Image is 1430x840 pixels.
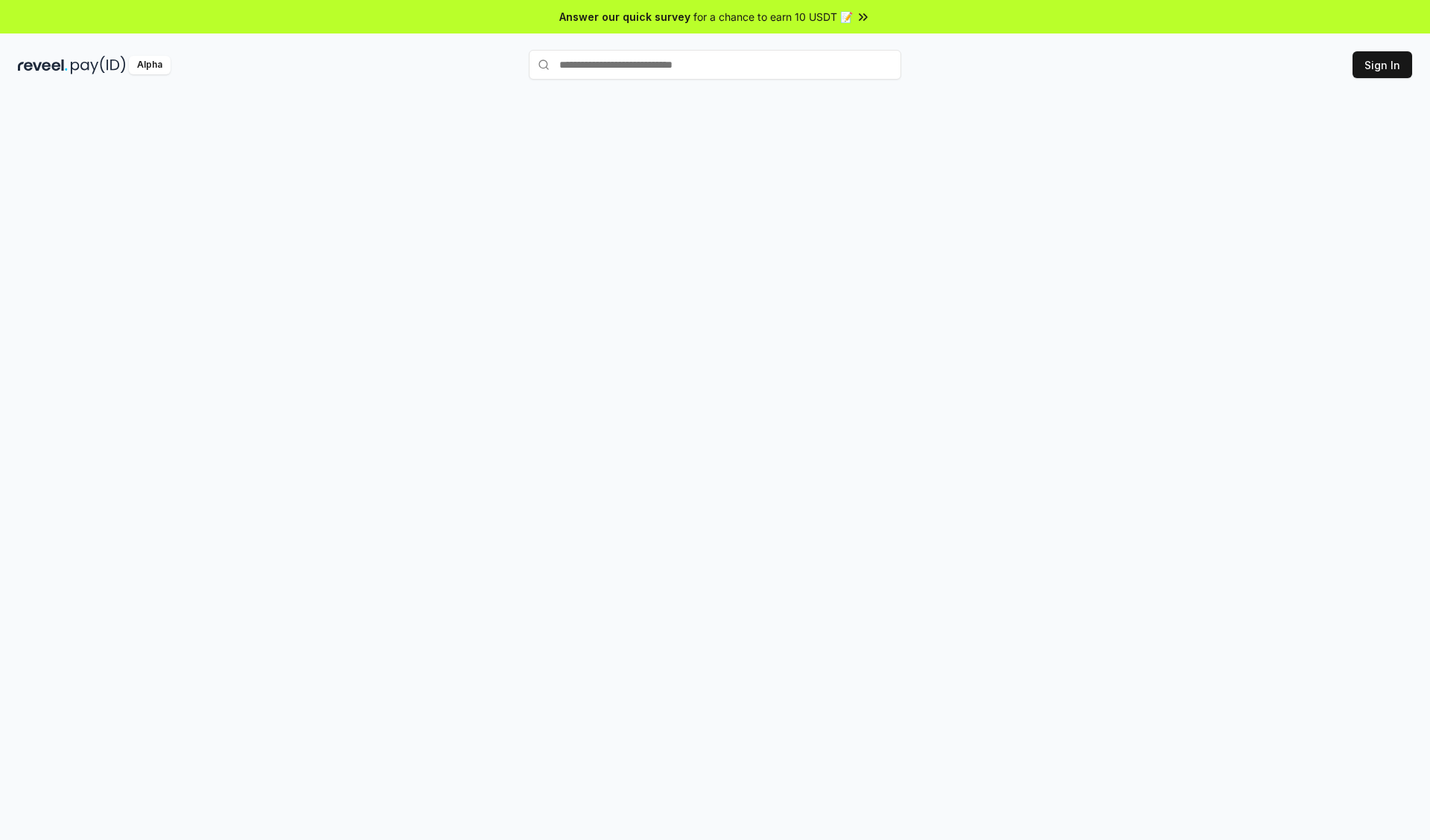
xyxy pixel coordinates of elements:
button: Sign In [1353,51,1412,78]
div: Alpha [129,56,171,74]
span: Answer our quick survey [559,9,690,25]
img: pay_id [71,56,126,74]
span: for a chance to earn 10 USDT 📝 [693,9,853,25]
img: reveel_dark [18,56,68,74]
